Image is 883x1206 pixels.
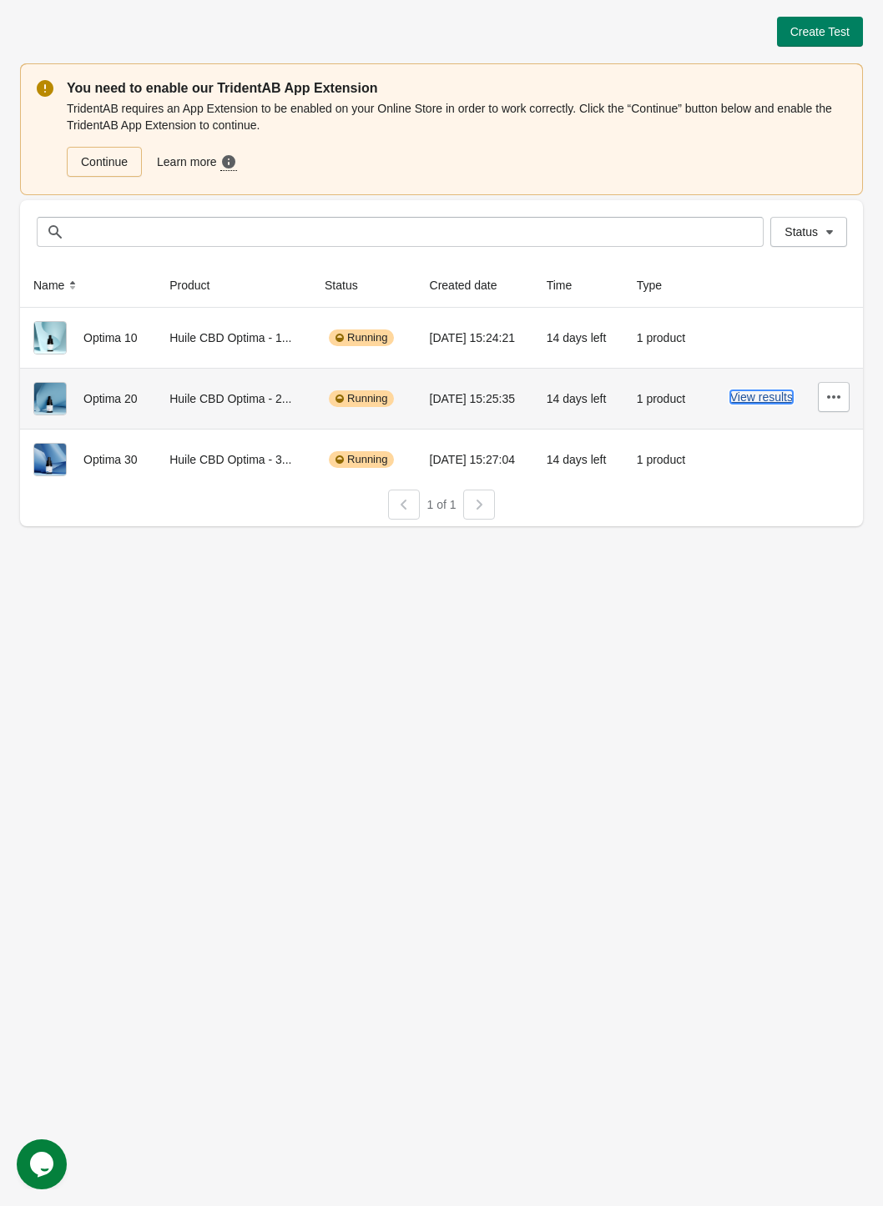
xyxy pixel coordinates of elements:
[785,225,818,239] span: Status
[426,498,456,511] span: 1 of 1
[770,217,847,247] button: Status
[547,443,610,476] div: 14 days left
[430,443,520,476] div: [DATE] 15:27:04
[430,382,520,415] div: [DATE] 15:25:35
[67,78,846,98] p: You need to enable our TridentAB App Extension
[547,382,610,415] div: 14 days left
[637,443,689,476] div: 1 product
[790,25,850,38] span: Create Test
[777,17,863,47] button: Create Test
[540,270,596,300] button: Time
[83,453,138,466] span: Optima 30
[329,329,394,346] div: Running
[730,390,793,404] button: View results
[547,321,610,354] div: 14 days left
[67,98,846,178] div: TridentAB requires an App Extension to be enabled on your Online Store in order to work correctly...
[637,321,689,354] div: 1 product
[150,147,247,178] a: Learn more
[157,153,220,171] span: Learn more
[169,382,298,415] div: Huile CBD Optima - 2...
[169,321,298,354] div: Huile CBD Optima - 1...
[83,392,138,405] span: Optima 20
[637,382,689,415] div: 1 product
[27,270,88,300] button: Name
[329,390,394,407] div: Running
[169,443,298,476] div: Huile CBD Optima - 3...
[423,270,521,300] button: Created date
[83,331,138,344] span: Optima 10
[318,270,381,300] button: Status
[430,321,520,354] div: [DATE] 15:24:21
[329,451,394,468] div: Running
[67,147,142,177] a: Continue
[17,1139,70,1189] iframe: chat widget
[163,270,233,300] button: Product
[630,270,685,300] button: Type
